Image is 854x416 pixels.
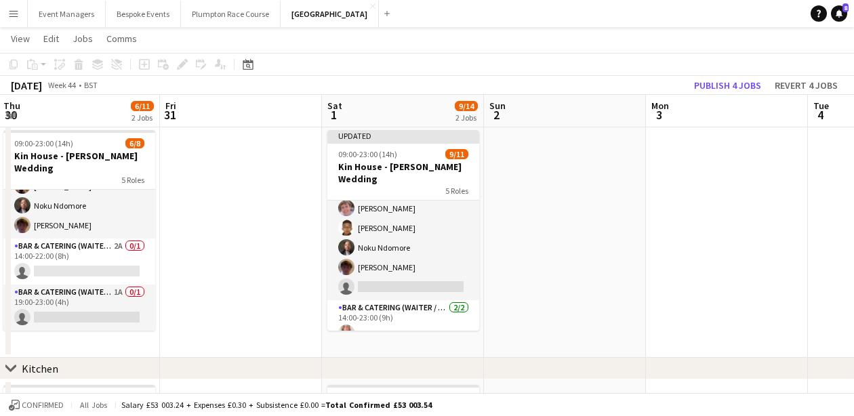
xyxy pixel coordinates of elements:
[11,33,30,45] span: View
[22,400,64,410] span: Confirmed
[842,3,849,12] span: 8
[327,100,342,112] span: Sat
[445,186,468,196] span: 5 Roles
[67,30,98,47] a: Jobs
[327,161,479,185] h3: Kin House - [PERSON_NAME] Wedding
[689,77,767,94] button: Publish 4 jobs
[651,100,669,112] span: Mon
[327,130,479,331] app-job-card: Updated09:00-23:00 (14h)9/11Kin House - [PERSON_NAME] Wedding5 Roles09:30-13:00 (3h30m)[PERSON_NA...
[131,101,154,111] span: 6/11
[769,77,843,94] button: Revert 4 jobs
[11,79,42,92] div: [DATE]
[327,156,479,300] app-card-role: Bar & Catering (Waiter / waitress)5/613:30-22:00 (8h30m)[PERSON_NAME][PERSON_NAME][PERSON_NAME]No...
[125,138,144,148] span: 6/8
[327,130,479,141] div: Updated
[84,80,98,90] div: BST
[3,285,155,331] app-card-role: Bar & Catering (Waiter / waitress)1A0/119:00-23:00 (4h)
[813,100,829,112] span: Tue
[106,1,181,27] button: Bespoke Events
[14,138,73,148] span: 09:00-23:00 (14h)
[487,107,506,123] span: 2
[811,107,829,123] span: 4
[3,100,20,112] span: Thu
[831,5,847,22] a: 8
[281,1,379,27] button: [GEOGRAPHIC_DATA]
[28,1,106,27] button: Event Managers
[649,107,669,123] span: 3
[7,398,66,413] button: Confirmed
[1,107,20,123] span: 30
[445,149,468,159] span: 9/11
[38,30,64,47] a: Edit
[43,33,59,45] span: Edit
[455,112,477,123] div: 2 Jobs
[5,30,35,47] a: View
[3,130,155,331] app-job-card: 09:00-23:00 (14h)6/8Kin House - [PERSON_NAME] Wedding5 RolesBar & Catering (Waiter / waitress)4/4...
[121,400,432,410] div: Salary £53 003.24 + Expenses £0.30 + Subsistence £0.00 =
[45,80,79,90] span: Week 44
[489,100,506,112] span: Sun
[455,101,478,111] span: 9/14
[325,107,342,123] span: 1
[163,107,176,123] span: 31
[327,300,479,366] app-card-role: Bar & Catering (Waiter / waitress)2/214:00-23:00 (9h)[PERSON_NAME]
[121,175,144,185] span: 5 Roles
[181,1,281,27] button: Plumpton Race Course
[131,112,153,123] div: 2 Jobs
[22,362,58,375] div: Kitchen
[325,400,432,410] span: Total Confirmed £53 003.54
[3,150,155,174] h3: Kin House - [PERSON_NAME] Wedding
[101,30,142,47] a: Comms
[165,100,176,112] span: Fri
[3,238,155,285] app-card-role: Bar & Catering (Waiter / waitress)2A0/114:00-22:00 (8h)
[77,400,110,410] span: All jobs
[338,149,397,159] span: 09:00-23:00 (14h)
[106,33,137,45] span: Comms
[73,33,93,45] span: Jobs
